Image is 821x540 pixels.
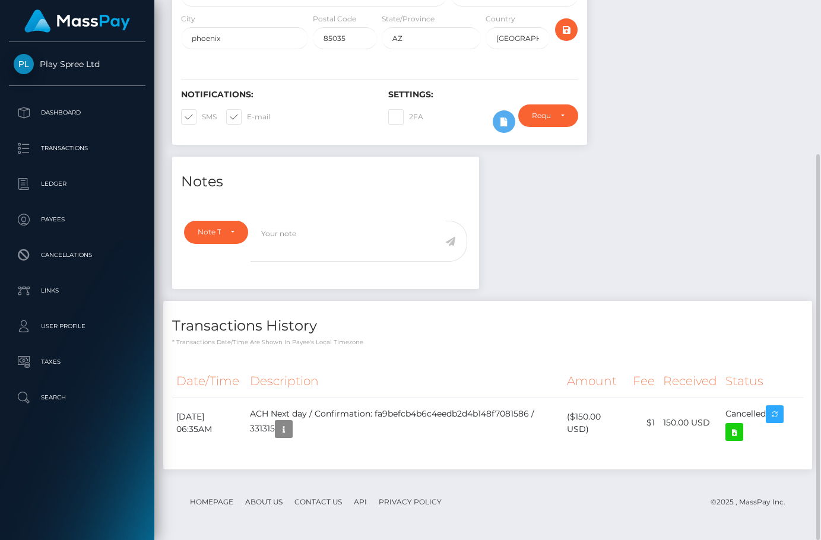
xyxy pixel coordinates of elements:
[198,227,221,237] div: Note Type
[721,365,803,398] th: Status
[9,59,145,69] span: Play Spree Ltd
[14,139,141,157] p: Transactions
[14,317,141,335] p: User Profile
[382,14,435,24] label: State/Province
[172,398,246,448] td: [DATE] 06:35AM
[518,104,578,127] button: Require ID/Selfie Verification
[486,14,515,24] label: Country
[246,365,563,398] th: Description
[374,493,446,511] a: Privacy Policy
[184,221,248,243] button: Note Type
[9,276,145,306] a: Links
[9,383,145,412] a: Search
[172,365,246,398] th: Date/Time
[388,109,423,125] label: 2FA
[9,98,145,128] a: Dashboard
[388,90,578,100] h6: Settings:
[721,398,803,448] td: Cancelled
[9,134,145,163] a: Transactions
[185,493,238,511] a: Homepage
[14,54,34,74] img: Play Spree Ltd
[172,338,803,347] p: * Transactions date/time are shown in payee's local timezone
[313,14,356,24] label: Postal Code
[246,398,563,448] td: ACH Next day / Confirmation: fa9befcb4b6c4eedb2d4b148f7081586 / 331315
[9,312,145,341] a: User Profile
[532,111,551,120] div: Require ID/Selfie Verification
[711,495,794,509] div: © 2025 , MassPay Inc.
[14,282,141,300] p: Links
[14,389,141,406] p: Search
[9,205,145,234] a: Payees
[290,493,347,511] a: Contact Us
[14,175,141,193] p: Ledger
[563,398,628,448] td: ($150.00 USD)
[14,104,141,122] p: Dashboard
[240,493,287,511] a: About Us
[349,493,372,511] a: API
[14,246,141,264] p: Cancellations
[629,365,659,398] th: Fee
[181,171,470,192] h4: Notes
[181,109,217,125] label: SMS
[24,9,130,33] img: MassPay Logo
[14,211,141,228] p: Payees
[226,109,270,125] label: E-mail
[9,169,145,199] a: Ledger
[172,316,803,336] h4: Transactions History
[659,398,721,448] td: 150.00 USD
[14,353,141,371] p: Taxes
[181,90,370,100] h6: Notifications:
[9,240,145,270] a: Cancellations
[629,398,659,448] td: $1
[563,365,628,398] th: Amount
[9,347,145,377] a: Taxes
[181,14,195,24] label: City
[659,365,721,398] th: Received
